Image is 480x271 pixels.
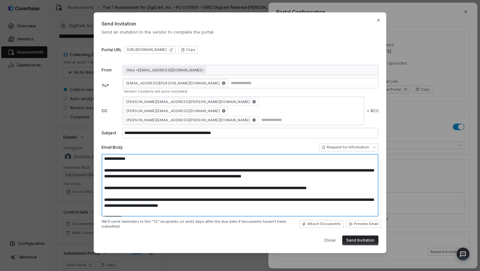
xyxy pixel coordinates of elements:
span: [EMAIL_ADDRESS][PERSON_NAME][DOMAIN_NAME] [124,79,228,87]
span: 2 days after [192,219,214,224]
a: [URL][DOMAIN_NAME] [124,46,176,54]
button: Close [320,235,340,245]
div: Vendor contacts are auto-included [124,89,378,94]
span: [PERSON_NAME][EMAIL_ADDRESS][PERSON_NAME][DOMAIN_NAME] [124,98,259,106]
button: Preview Email [346,220,381,228]
label: From [102,68,120,73]
span: on and [180,219,192,224]
label: Email Body [102,145,123,150]
button: BCC [365,103,380,118]
button: Attach Documents [299,220,344,228]
span: [PERSON_NAME][EMAIL_ADDRESS][PERSON_NAME][DOMAIN_NAME] [124,116,259,124]
span: We'll send reminders to the "To" recipients the due date if documents haven't been submitted. [102,219,299,229]
label: Portal URL [102,47,122,53]
label: Subject [102,130,120,136]
span: [PERSON_NAME][EMAIL_ADDRESS][DOMAIN_NAME] [124,107,228,115]
span: Okta <[EMAIL_ADDRESS][DOMAIN_NAME]> [126,68,204,73]
button: Send Invitation [342,235,378,245]
label: CC [102,108,120,113]
button: Copy [178,46,198,54]
span: Attach Documents [307,221,341,226]
span: Send Invitation [102,20,378,27]
span: Send an invitation to the vendor to complete the portal. [102,29,378,35]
